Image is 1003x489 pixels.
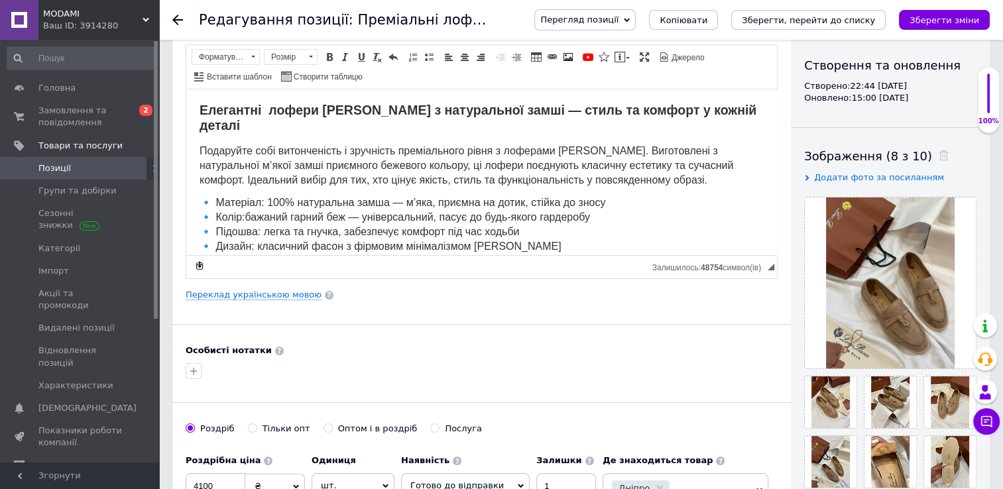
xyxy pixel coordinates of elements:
[354,50,369,64] a: Підкреслений (Ctrl+U)
[338,423,418,435] div: Оптом і в роздріб
[603,455,713,465] b: Де знаходиться товар
[804,57,976,74] div: Створення та оновлення
[38,322,115,334] span: Видалені позиції
[652,260,768,272] div: Кiлькiсть символiв
[312,455,356,465] b: Одиниця
[649,10,718,30] button: Копіювати
[139,105,152,116] span: 2
[38,425,123,449] span: Показники роботи компанії
[978,117,999,126] div: 100%
[657,50,707,64] a: Джерело
[38,460,73,472] span: Відгуки
[581,50,595,64] a: Додати відео з YouTube
[186,455,261,465] b: Роздрібна ціна
[172,15,183,25] div: Повернутися назад
[205,72,272,83] span: Вставити шаблон
[670,52,705,64] span: Джерело
[265,50,304,64] span: Розмір
[731,10,886,30] button: Зберегти, перейти до списку
[701,263,723,272] span: 48754
[192,50,247,64] span: Форматування
[38,207,123,231] span: Сезонні знижки
[292,72,363,83] span: Створити таблицю
[279,69,365,83] a: Створити таблицю
[38,345,123,368] span: Відновлення позицій
[322,50,337,64] a: Жирний (Ctrl+B)
[545,50,560,64] a: Вставити/Редагувати посилання (Ctrl+L)
[457,50,472,64] a: По центру
[804,92,976,104] div: Оновлено: 15:00 [DATE]
[899,10,990,30] button: Зберегти зміни
[43,8,143,20] span: MODAMI
[192,49,260,65] a: Форматування
[200,423,235,435] div: Роздріб
[814,172,944,182] span: Додати фото за посиланням
[264,49,318,65] a: Розмір
[597,50,611,64] a: Вставити іконку
[660,15,707,25] span: Копіювати
[536,455,581,465] b: Залишки
[370,50,384,64] a: Видалити форматування
[406,50,420,64] a: Вставити/видалити нумерований список
[442,50,456,64] a: По лівому краю
[910,15,979,25] i: Зберегти зміни
[561,50,575,64] a: Зображення
[493,50,508,64] a: Зменшити відступ
[192,69,274,83] a: Вставити шаблон
[38,105,123,129] span: Замовлення та повідомлення
[192,258,207,273] a: Зробити резервну копію зараз
[386,50,400,64] a: Повернути (Ctrl+Z)
[38,140,123,152] span: Товари та послуги
[540,15,619,25] span: Перегляд позиції
[186,290,322,300] a: Переклад українською мовою
[742,15,875,25] i: Зберегти, перейти до списку
[804,80,976,92] div: Створено: 22:44 [DATE]
[38,82,76,94] span: Головна
[977,66,1000,133] div: 100% Якість заповнення
[973,408,1000,435] button: Чат з покупцем
[38,380,113,392] span: Характеристики
[804,148,976,164] div: Зображення (8 з 10)
[13,13,577,378] body: Редактор, A4EF541D-E8D4-49D7-8CFE-A5FAC20E270A
[473,50,488,64] a: По правому краю
[637,50,652,64] a: Максимізувати
[338,50,353,64] a: Курсив (Ctrl+I)
[509,50,524,64] a: Збільшити відступ
[401,455,449,465] b: Наявність
[529,50,544,64] a: Таблиця
[38,288,123,311] span: Акції та промокоди
[422,50,436,64] a: Вставити/видалити маркований список
[38,185,117,197] span: Групи та добірки
[263,423,310,435] div: Тільки опт
[445,423,482,435] div: Послуга
[613,50,632,64] a: Вставити повідомлення
[38,402,137,414] span: [DEMOGRAPHIC_DATA]
[38,162,71,174] span: Позиції
[38,265,69,277] span: Імпорт
[186,89,777,255] iframe: Редактор, A4EF541D-E8D4-49D7-8CFE-A5FAC20E270A
[7,46,156,70] input: Пошук
[186,345,272,355] b: Особисті нотатки
[13,107,419,176] span: 🔹 Матеріал: 100% натуральна замша — м’яка, приємна на дотик, стійка до зносу 🔹 Колір:бажаний гарн...
[768,264,774,270] span: Потягніть для зміни розмірів
[38,243,80,254] span: Категорії
[13,13,570,43] strong: Елегантні лофери [PERSON_NAME] з натуральної замші — стиль та комфорт у кожній деталі
[43,20,159,32] div: Ваш ID: 3914280
[13,56,547,96] span: Подаруйте собі витонченість і зручність преміального рівня з лоферами [PERSON_NAME]. Виготовлені ...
